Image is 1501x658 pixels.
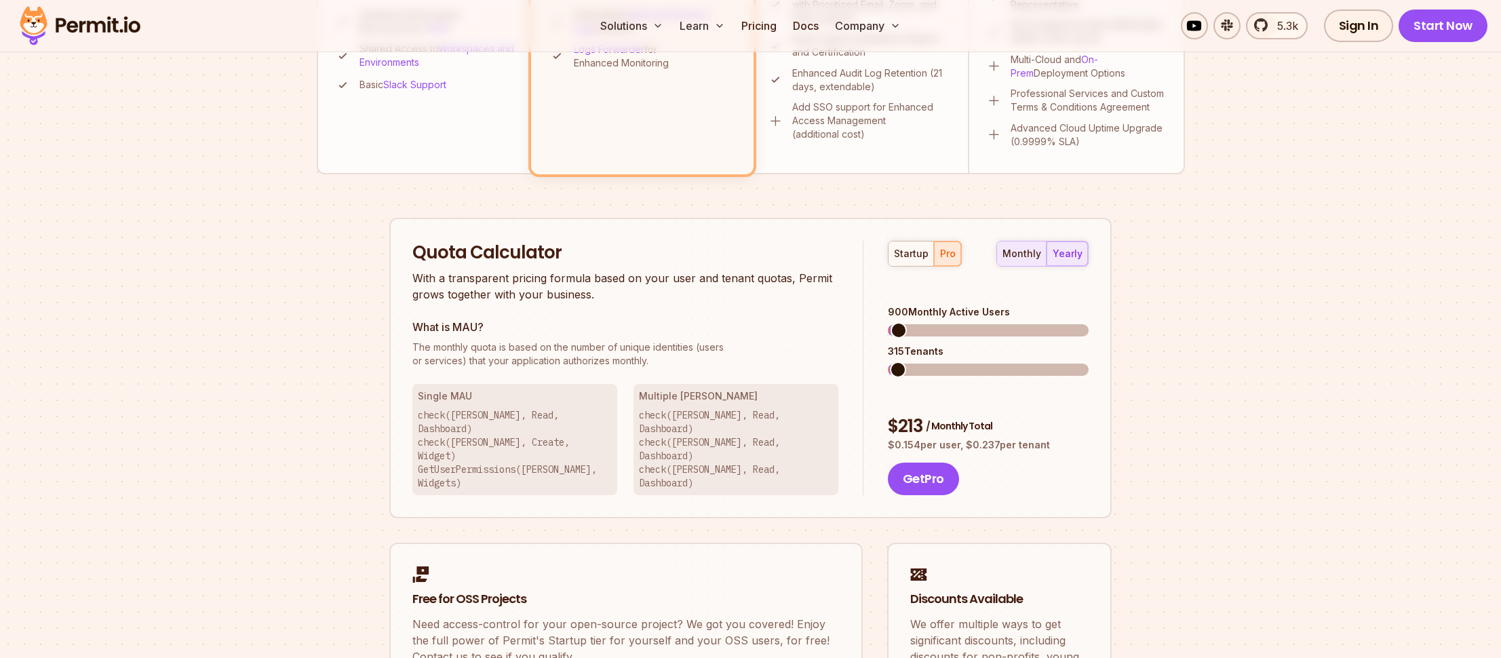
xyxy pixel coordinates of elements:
[736,12,782,39] a: Pricing
[1011,54,1098,79] a: On-Prem
[639,408,833,490] p: check([PERSON_NAME], Read, Dashboard) check([PERSON_NAME], Read, Dashboard) check([PERSON_NAME], ...
[1011,87,1167,114] p: Professional Services and Custom Terms & Conditions Agreement
[359,42,518,69] p: Shared Access to
[412,591,840,608] h2: Free for OSS Projects
[639,389,833,403] h3: Multiple [PERSON_NAME]
[926,419,992,433] span: / Monthly Total
[1011,121,1167,149] p: Advanced Cloud Uptime Upgrade (0.9999% SLA)
[595,12,669,39] button: Solutions
[1399,9,1487,42] a: Start Now
[359,78,446,92] p: Basic
[418,389,612,403] h3: Single MAU
[383,79,446,90] a: Slack Support
[1246,12,1308,39] a: 5.3k
[888,414,1089,439] div: $ 213
[412,241,838,265] h2: Quota Calculator
[412,341,838,368] p: or services) that your application authorizes monthly.
[674,12,730,39] button: Learn
[888,345,1089,358] div: 315 Tenants
[412,319,838,335] h3: What is MAU?
[787,12,824,39] a: Docs
[412,270,838,303] p: With a transparent pricing formula based on your user and tenant quotas, Permit grows together wi...
[14,3,147,49] img: Permit logo
[574,43,736,70] p: for Enhanced Monitoring
[894,247,929,260] div: startup
[888,463,959,495] button: GetPro
[1002,247,1041,260] div: monthly
[574,43,644,55] a: Logs Forwarder
[412,341,838,354] span: The monthly quota is based on the number of unique identities (users
[910,591,1089,608] h2: Discounts Available
[1269,18,1298,34] span: 5.3k
[792,100,952,141] p: Add SSO support for Enhanced Access Management (additional cost)
[888,438,1089,452] p: $ 0.154 per user, $ 0.237 per tenant
[1011,53,1167,80] p: Multi-Cloud and Deployment Options
[1324,9,1394,42] a: Sign In
[888,305,1089,319] div: 900 Monthly Active Users
[418,408,612,490] p: check([PERSON_NAME], Read, Dashboard) check([PERSON_NAME], Create, Widget) GetUserPermissions([PE...
[830,12,906,39] button: Company
[792,66,952,94] p: Enhanced Audit Log Retention (21 days, extendable)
